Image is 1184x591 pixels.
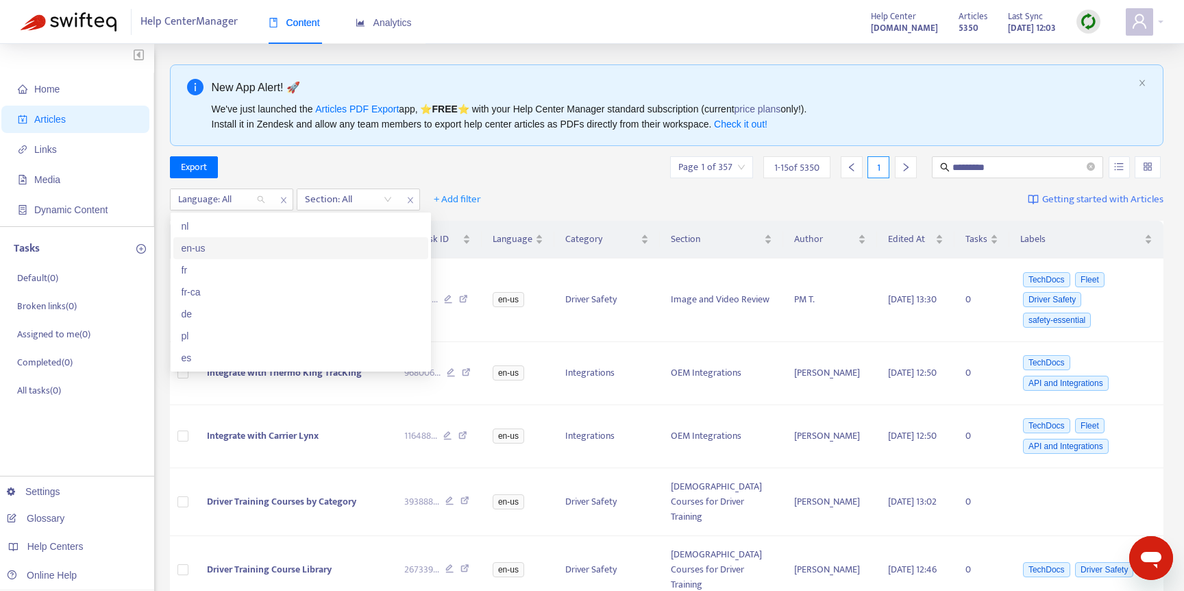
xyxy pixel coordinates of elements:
strong: 5350 [959,21,978,36]
button: unordered-list [1109,156,1130,178]
span: Tasks [965,232,987,247]
span: 267339 ... [404,562,439,577]
span: 968006 ... [404,365,441,381]
th: Language [482,221,554,258]
span: Edited At [888,232,933,247]
a: Glossary [7,513,64,524]
th: Category [554,221,660,258]
span: home [18,84,27,94]
div: de [173,303,428,325]
td: [PERSON_NAME] [783,405,877,468]
td: Driver Safety [554,468,660,536]
span: Analytics [356,17,412,28]
span: left [847,162,856,172]
span: 393888 ... [404,494,439,509]
td: 0 [954,405,1009,468]
td: Image and Video Review [660,258,783,342]
img: image-link [1028,194,1039,205]
span: unordered-list [1114,162,1124,171]
span: right [901,162,911,172]
th: Edited At [877,221,954,258]
span: Getting started with Articles [1042,192,1163,208]
span: + Add filter [434,191,481,208]
span: Integrate with Carrier Lynx [207,428,319,444]
span: info-circle [187,79,203,95]
td: 0 [954,342,1009,405]
span: Fleet [1075,272,1105,287]
p: All tasks ( 0 ) [17,383,61,398]
span: Help Centers [27,541,84,552]
a: Online Help [7,570,77,581]
span: en-us [493,365,524,381]
span: [DATE] 12:50 [888,428,937,444]
a: Getting started with Articles [1028,189,1163,210]
div: en-us [182,241,420,256]
span: Help Center Manager [140,9,238,35]
div: fr [182,263,420,278]
span: TechDocs [1023,272,1070,287]
p: Default ( 0 ) [17,271,58,285]
td: Driver Safety [554,258,660,342]
th: Labels [1009,221,1163,258]
span: TechDocs [1023,355,1070,370]
div: en-us [173,237,428,259]
span: close [275,192,293,208]
span: file-image [18,175,27,184]
iframe: Button to launch messaging window [1129,536,1173,580]
div: pl [173,325,428,347]
span: TechDocs [1023,418,1070,433]
span: [DATE] 12:50 [888,365,937,381]
td: 0 [954,468,1009,536]
a: Settings [7,486,60,497]
span: Driver Safety [1023,292,1081,307]
span: link [18,145,27,154]
div: es [182,350,420,365]
span: 116488 ... [404,429,437,444]
td: OEM Integrations [660,405,783,468]
span: area-chart [356,18,365,27]
span: Articles [34,114,66,125]
td: PM T. [783,258,877,342]
span: plus-circle [136,244,146,254]
span: Export [181,160,207,175]
th: Zendesk ID [393,221,482,258]
div: 1 [867,156,889,178]
span: [DATE] 12:46 [888,562,937,577]
td: Integrations [554,342,660,405]
span: Labels [1020,232,1142,247]
span: Section [671,232,761,247]
span: API and Integrations [1023,376,1109,391]
span: Media [34,174,60,185]
td: [DEMOGRAPHIC_DATA] Courses for Driver Training [660,468,783,536]
a: Articles PDF Export [315,104,399,114]
td: [PERSON_NAME] [783,468,877,536]
span: search [940,162,950,172]
div: pl [182,328,420,343]
div: de [182,306,420,322]
span: Articles [959,9,987,24]
span: Fleet [1075,418,1105,433]
span: container [18,205,27,215]
span: close [402,192,419,208]
div: es [173,347,428,369]
p: Completed ( 0 ) [17,355,73,370]
div: nl [173,215,428,237]
span: [DATE] 13:02 [888,494,937,509]
div: nl [182,219,420,234]
p: Assigned to me ( 0 ) [17,327,90,341]
span: en-us [493,292,524,307]
span: book [269,18,278,27]
span: Driver Training Courses by Category [207,494,356,509]
button: close [1138,79,1146,88]
span: API and Integrations [1023,439,1109,454]
span: Links [34,144,57,155]
span: close-circle [1087,161,1095,174]
span: Zendesk ID [404,232,460,247]
span: en-us [493,429,524,444]
span: Driver Safety [1075,562,1133,577]
span: Driver Training Course Library [207,562,332,577]
img: Swifteq [21,12,116,32]
button: Export [170,156,218,178]
b: FREE [432,104,457,114]
span: Last Sync [1008,9,1043,24]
